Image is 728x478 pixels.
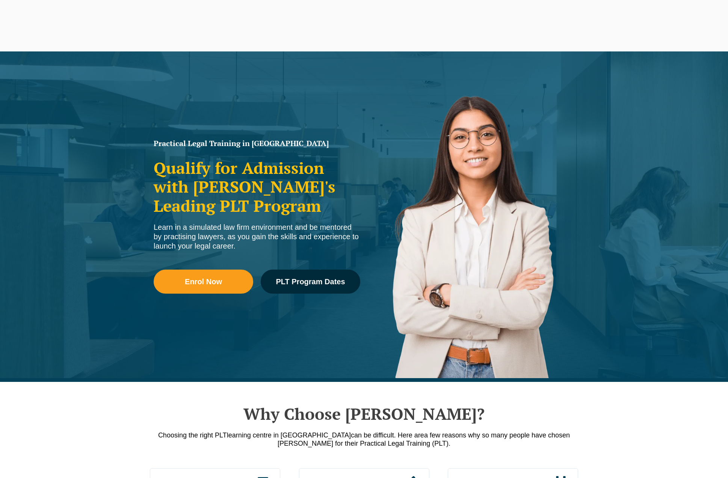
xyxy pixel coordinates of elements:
[276,278,345,285] span: PLT Program Dates
[261,270,360,294] a: PLT Program Dates
[154,223,360,251] div: Learn in a simulated law firm environment and be mentored by practising lawyers, as you gain the ...
[351,431,424,439] span: can be difficult. Here are
[150,404,578,423] h2: Why Choose [PERSON_NAME]?
[150,431,578,448] p: a few reasons why so many people have chosen [PERSON_NAME] for their Practical Legal Training (PLT).
[158,431,227,439] span: Choosing the right PLT
[227,431,351,439] span: learning centre in [GEOGRAPHIC_DATA]
[154,270,253,294] a: Enrol Now
[185,278,222,285] span: Enrol Now
[154,158,360,215] h2: Qualify for Admission with [PERSON_NAME]'s Leading PLT Program
[154,140,360,147] h1: Practical Legal Training in [GEOGRAPHIC_DATA]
